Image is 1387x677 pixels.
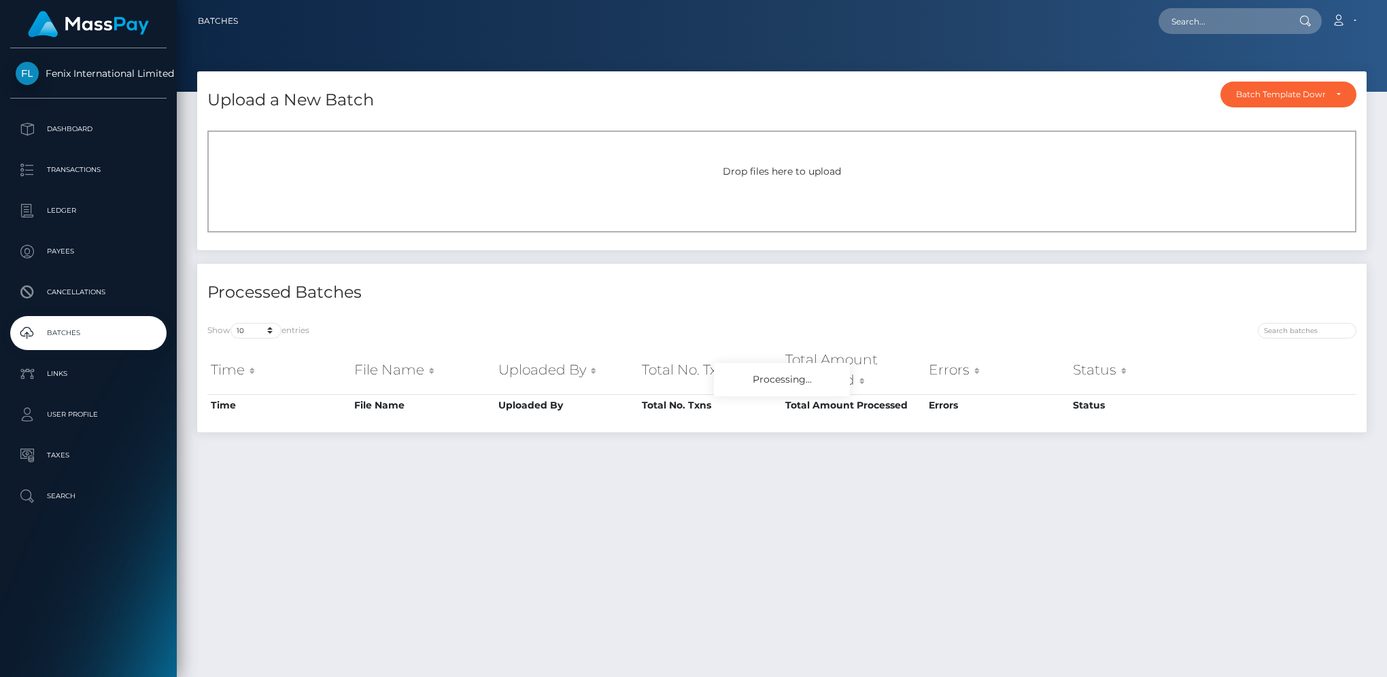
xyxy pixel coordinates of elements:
th: File Name [351,346,494,394]
th: Total Amount Processed [782,346,925,394]
th: Uploaded By [495,346,638,394]
input: Search batches [1258,323,1356,338]
p: Taxes [16,445,161,466]
img: MassPay Logo [28,11,149,37]
th: Time [207,346,351,394]
a: Batches [10,316,167,350]
th: Status [1069,346,1213,394]
p: Transactions [16,160,161,180]
th: File Name [351,394,494,416]
a: Payees [10,235,167,268]
a: Links [10,357,167,391]
button: Batch Template Download [1220,82,1356,107]
select: Showentries [230,323,281,338]
p: Cancellations [16,282,161,302]
th: Errors [925,394,1069,416]
img: Fenix International Limited [16,62,39,85]
a: Cancellations [10,275,167,309]
th: Total Amount Processed [782,394,925,416]
th: Total No. Txns [638,346,782,394]
input: Search... [1159,8,1286,34]
div: Batch Template Download [1236,89,1325,100]
p: Ledger [16,201,161,221]
h4: Processed Batches [207,281,772,305]
th: Time [207,394,351,416]
span: Fenix International Limited [10,67,167,80]
p: Payees [16,241,161,262]
a: Transactions [10,153,167,187]
p: Batches [16,323,161,343]
th: Uploaded By [495,394,638,416]
a: Ledger [10,194,167,228]
p: Links [16,364,161,384]
div: Processing... [714,363,850,396]
a: User Profile [10,398,167,432]
th: Errors [925,346,1069,394]
a: Search [10,479,167,513]
h4: Upload a New Batch [207,88,374,112]
a: Dashboard [10,112,167,146]
th: Total No. Txns [638,394,782,416]
a: Taxes [10,438,167,472]
th: Status [1069,394,1213,416]
a: Batches [198,7,238,35]
p: User Profile [16,404,161,425]
span: Drop files here to upload [723,165,841,177]
label: Show entries [207,323,309,338]
p: Search [16,486,161,506]
p: Dashboard [16,119,161,139]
